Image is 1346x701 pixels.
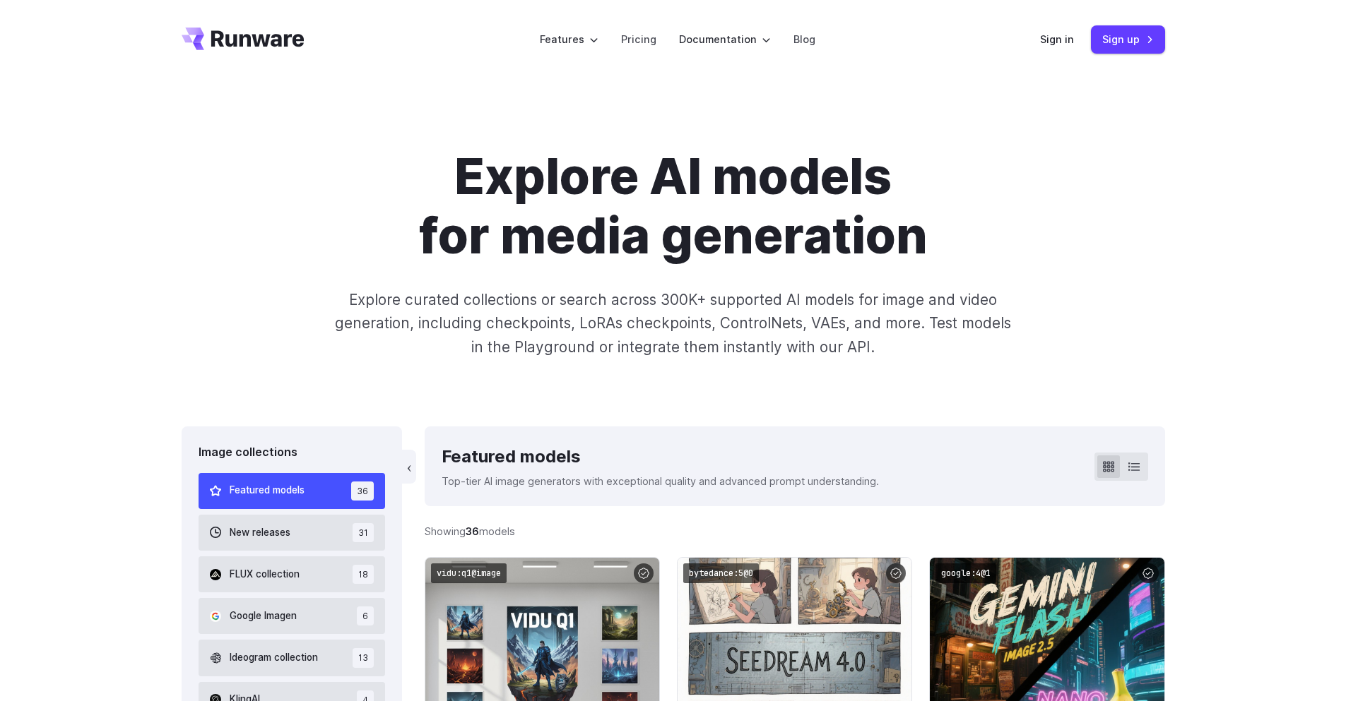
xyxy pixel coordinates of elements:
[1091,25,1165,53] a: Sign up
[230,483,305,498] span: Featured models
[353,523,374,542] span: 31
[329,288,1017,359] p: Explore curated collections or search across 300K+ supported AI models for image and video genera...
[230,609,297,624] span: Google Imagen
[357,606,374,625] span: 6
[230,525,290,541] span: New releases
[935,563,996,584] code: google:4@1
[199,443,386,462] div: Image collections
[402,450,416,484] button: ‹
[199,515,386,551] button: New releases 31
[182,28,305,50] a: Go to /
[431,563,507,584] code: vidu:q1@image
[199,556,386,592] button: FLUX collection 18
[442,473,879,489] p: Top-tier AI image generators with exceptional quality and advanced prompt understanding.
[425,523,515,539] div: Showing models
[230,567,300,582] span: FLUX collection
[540,31,598,47] label: Features
[199,473,386,509] button: Featured models 36
[1040,31,1074,47] a: Sign in
[353,565,374,584] span: 18
[230,650,318,666] span: Ideogram collection
[679,31,771,47] label: Documentation
[351,481,374,501] span: 36
[353,648,374,667] span: 13
[442,443,879,470] div: Featured models
[683,563,759,584] code: bytedance:5@0
[466,525,479,537] strong: 36
[280,147,1067,265] h1: Explore AI models for media generation
[621,31,656,47] a: Pricing
[199,598,386,634] button: Google Imagen 6
[793,31,815,47] a: Blog
[199,640,386,676] button: Ideogram collection 13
